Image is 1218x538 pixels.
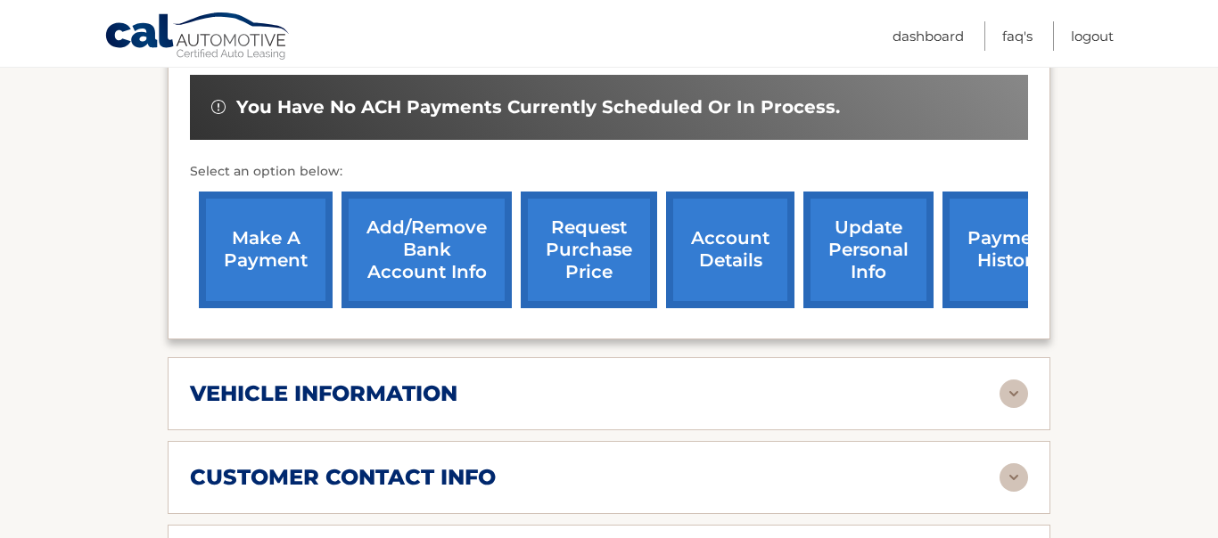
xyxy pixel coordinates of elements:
a: payment history [942,192,1076,308]
h2: customer contact info [190,464,496,491]
img: accordion-rest.svg [1000,463,1028,492]
a: Cal Automotive [104,12,292,63]
img: alert-white.svg [211,100,226,114]
h2: vehicle information [190,380,457,407]
a: FAQ's [1002,21,1033,51]
span: You have no ACH payments currently scheduled or in process. [236,96,840,118]
a: request purchase price [521,192,657,308]
p: Select an option below: [190,161,1028,183]
a: update personal info [803,192,934,308]
a: Add/Remove bank account info [342,192,512,308]
a: Logout [1071,21,1114,51]
a: account details [666,192,794,308]
img: accordion-rest.svg [1000,379,1028,408]
a: make a payment [199,192,333,308]
a: Dashboard [893,21,964,51]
